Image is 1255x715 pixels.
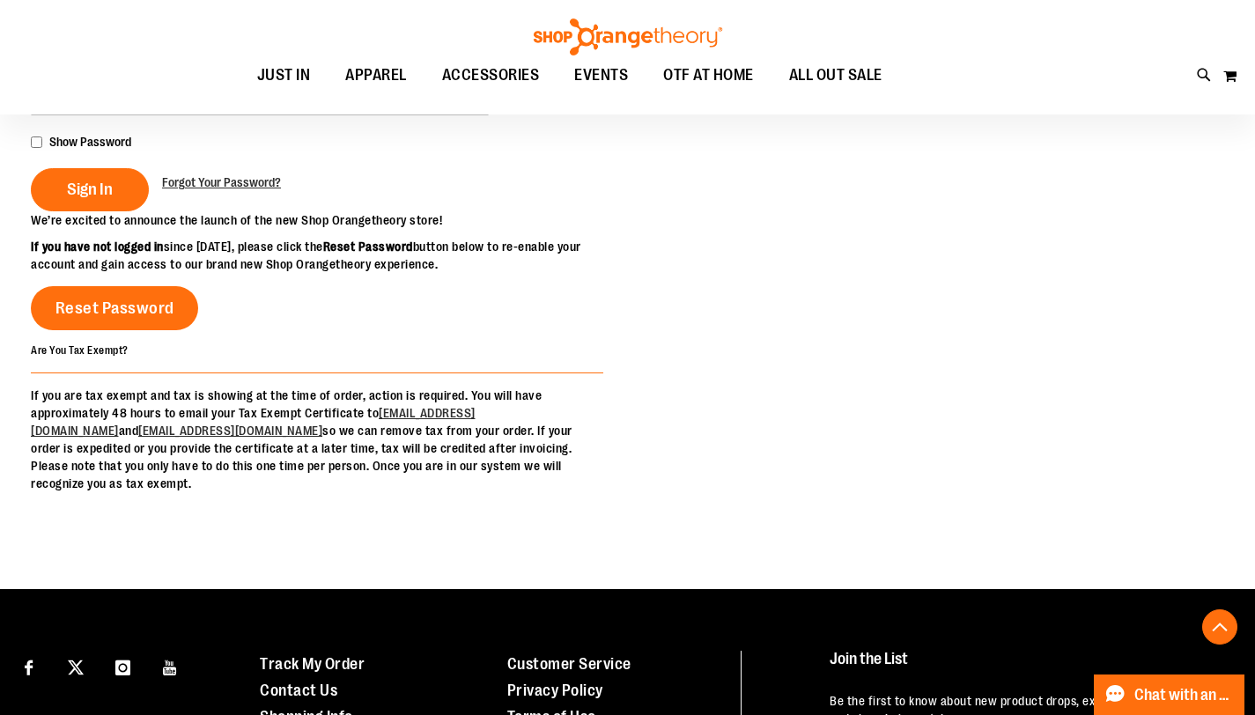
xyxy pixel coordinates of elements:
[67,180,113,199] span: Sign In
[31,168,149,211] button: Sign In
[507,655,631,673] a: Customer Service
[257,55,311,95] span: JUST IN
[162,175,281,189] span: Forgot Your Password?
[507,682,603,699] a: Privacy Policy
[1134,687,1234,704] span: Chat with an Expert
[1094,674,1245,715] button: Chat with an Expert
[1202,609,1237,645] button: Back To Top
[31,344,129,357] strong: Are You Tax Exempt?
[830,651,1222,683] h4: Join the List
[31,238,628,273] p: since [DATE], please click the button below to re-enable your account and gain access to our bran...
[789,55,882,95] span: ALL OUT SALE
[260,655,365,673] a: Track My Order
[13,651,44,682] a: Visit our Facebook page
[31,240,164,254] strong: If you have not logged in
[663,55,754,95] span: OTF AT HOME
[31,406,476,438] a: [EMAIL_ADDRESS][DOMAIN_NAME]
[155,651,186,682] a: Visit our Youtube page
[68,660,84,675] img: Twitter
[162,173,281,191] a: Forgot Your Password?
[260,682,337,699] a: Contact Us
[531,18,725,55] img: Shop Orangetheory
[61,651,92,682] a: Visit our X page
[442,55,540,95] span: ACCESSORIES
[345,55,407,95] span: APPAREL
[323,240,413,254] strong: Reset Password
[31,286,198,330] a: Reset Password
[107,651,138,682] a: Visit our Instagram page
[31,387,603,492] p: If you are tax exempt and tax is showing at the time of order, action is required. You will have ...
[31,211,628,229] p: We’re excited to announce the launch of the new Shop Orangetheory store!
[138,424,322,438] a: [EMAIL_ADDRESS][DOMAIN_NAME]
[574,55,628,95] span: EVENTS
[55,299,174,318] span: Reset Password
[49,135,131,149] span: Show Password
